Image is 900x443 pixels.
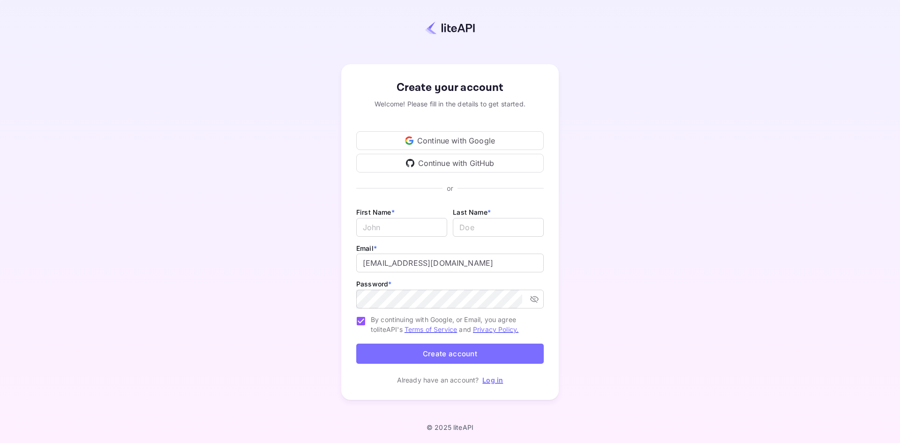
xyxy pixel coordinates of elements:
[405,325,457,333] a: Terms of Service
[371,315,536,334] span: By continuing with Google, or Email, you agree to liteAPI's and
[425,21,475,35] img: liteapi
[482,376,503,384] a: Log in
[427,423,473,431] p: © 2025 liteAPI
[356,280,391,288] label: Password
[356,99,544,109] div: Welcome! Please fill in the details to get started.
[397,375,479,385] p: Already have an account?
[356,244,377,252] label: Email
[356,154,544,173] div: Continue with GitHub
[453,208,491,216] label: Last Name
[356,218,447,237] input: John
[526,291,543,308] button: toggle password visibility
[356,208,395,216] label: First Name
[356,79,544,96] div: Create your account
[356,344,544,364] button: Create account
[473,325,518,333] a: Privacy Policy.
[356,254,544,272] input: johndoe@gmail.com
[356,131,544,150] div: Continue with Google
[453,218,544,237] input: Doe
